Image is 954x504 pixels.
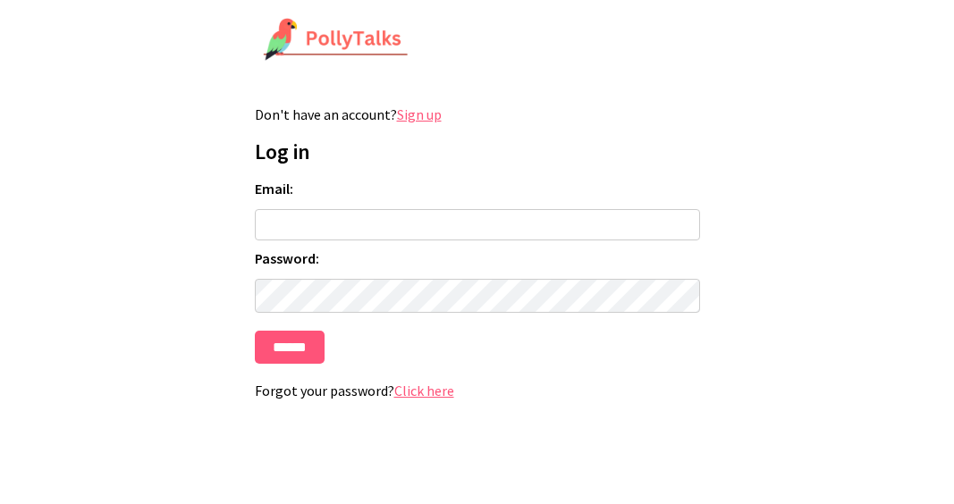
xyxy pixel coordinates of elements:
p: Forgot your password? [255,382,700,399]
h1: Log in [255,138,700,165]
a: Sign up [397,105,442,123]
label: Password: [255,249,700,267]
img: PollyTalks Logo [263,18,409,63]
a: Click here [394,382,454,399]
p: Don't have an account? [255,105,700,123]
label: Email: [255,180,700,197]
